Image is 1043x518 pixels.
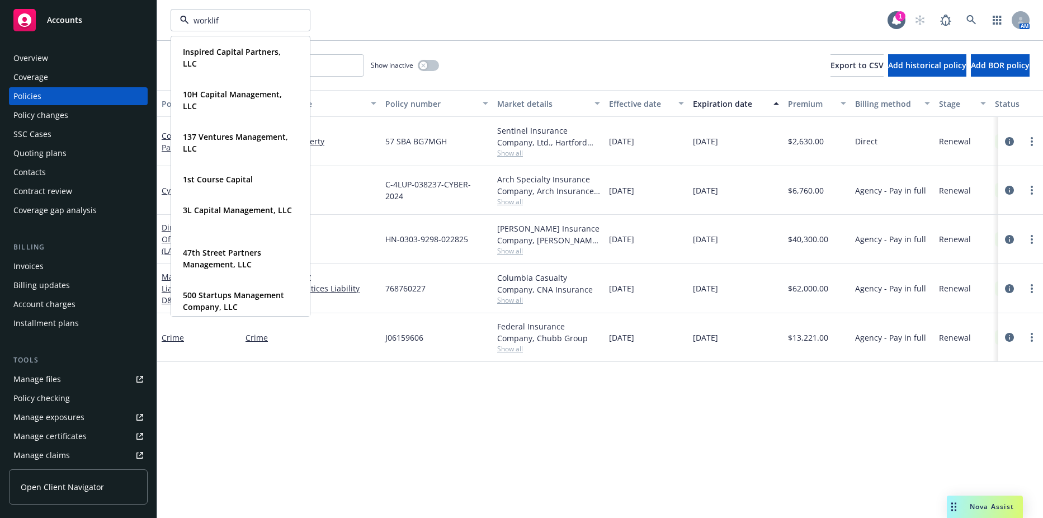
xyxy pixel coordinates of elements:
span: 768760227 [385,282,426,294]
span: Agency - Pay in full [855,282,926,294]
button: Lines of coverage [241,90,381,117]
div: Columbia Casualty Company, CNA Insurance [497,272,600,295]
a: Contacts [9,163,148,181]
a: SSC Cases [9,125,148,143]
a: Overview [9,49,148,67]
button: Market details [493,90,605,117]
a: Search [960,9,983,31]
button: Premium [784,90,851,117]
span: Direct [855,135,877,147]
a: Coverage [9,68,148,86]
span: Show all [497,295,600,305]
div: Manage exposures [13,408,84,426]
span: Export to CSV [830,60,884,70]
div: Billing [9,242,148,253]
a: Manage claims [9,446,148,464]
span: Renewal [939,185,971,196]
span: Renewal [939,233,971,245]
span: Renewal [939,282,971,294]
a: Directors and Officers [162,222,226,268]
div: Policy checking [13,389,70,407]
span: 57 SBA BG7MGH [385,135,447,147]
a: circleInformation [1003,135,1016,148]
span: HN-0303-9298-022825 [385,233,468,245]
div: Drag to move [947,496,961,518]
span: Add historical policy [888,60,966,70]
span: Show all [497,344,600,354]
a: Commercial Property [246,135,376,147]
span: $2,630.00 [788,135,824,147]
button: Export to CSV [830,54,884,77]
span: [DATE] [693,233,718,245]
div: Billing updates [13,276,70,294]
strong: 137 Ventures Management, LLC [183,131,288,154]
button: Add historical policy [888,54,966,77]
div: Account charges [13,295,75,313]
span: - Excess (LAYER 1) | 5M xs 5M [162,234,233,268]
span: [DATE] [693,185,718,196]
div: Billing method [855,98,918,110]
strong: Inspired Capital Partners, LLC [183,46,281,69]
span: Renewal [939,332,971,343]
div: Policy changes [13,106,68,124]
span: [DATE] [609,282,634,294]
div: Policy details [162,98,224,110]
button: Expiration date [688,90,784,117]
a: Coverage gap analysis [9,201,148,219]
a: Policy checking [9,389,148,407]
a: Commercial Package [162,130,206,153]
div: Market details [497,98,588,110]
a: 2 more [246,147,376,159]
span: Agency - Pay in full [855,233,926,245]
a: circleInformation [1003,331,1016,344]
div: Contract review [13,182,72,200]
a: Employment Practices Liability [246,282,376,294]
strong: 47th Street Partners Management, LLC [183,247,261,270]
a: Report a Bug [935,9,957,31]
span: Show all [497,246,600,256]
a: Manage certificates [9,427,148,445]
span: [DATE] [693,332,718,343]
a: General Liability [246,124,376,135]
a: Crime [162,332,184,343]
a: 1 more [246,294,376,306]
a: circleInformation [1003,233,1016,246]
a: circleInformation [1003,282,1016,295]
strong: 10H Capital Management, LLC [183,89,282,111]
span: Show all [497,148,600,158]
div: Contacts [13,163,46,181]
a: Management Liability [162,271,214,305]
button: Add BOR policy [971,54,1030,77]
div: SSC Cases [13,125,51,143]
span: Agency - Pay in full [855,332,926,343]
div: Manage claims [13,446,70,464]
a: Invoices [9,257,148,275]
a: Manage exposures [9,408,148,426]
strong: 500 Startups Management Company, LLC [183,290,284,312]
button: Billing method [851,90,935,117]
a: Account charges [9,295,148,313]
a: more [1025,135,1039,148]
span: [DATE] [609,233,634,245]
a: circleInformation [1003,183,1016,197]
a: Cyber [162,185,183,196]
div: Policy number [385,98,476,110]
a: Billing updates [9,276,148,294]
div: Effective date [609,98,672,110]
span: [DATE] [609,135,634,147]
a: more [1025,233,1039,246]
span: Accounts [47,16,82,25]
span: [DATE] [693,282,718,294]
a: Policy changes [9,106,148,124]
span: [DATE] [693,135,718,147]
button: Effective date [605,90,688,117]
span: Add BOR policy [971,60,1030,70]
div: [PERSON_NAME] Insurance Company, [PERSON_NAME] Insurance Group [497,223,600,246]
div: Manage files [13,370,61,388]
a: more [1025,183,1039,197]
a: more [1025,282,1039,295]
div: Tools [9,355,148,366]
span: Renewal [939,135,971,147]
div: Stage [939,98,974,110]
